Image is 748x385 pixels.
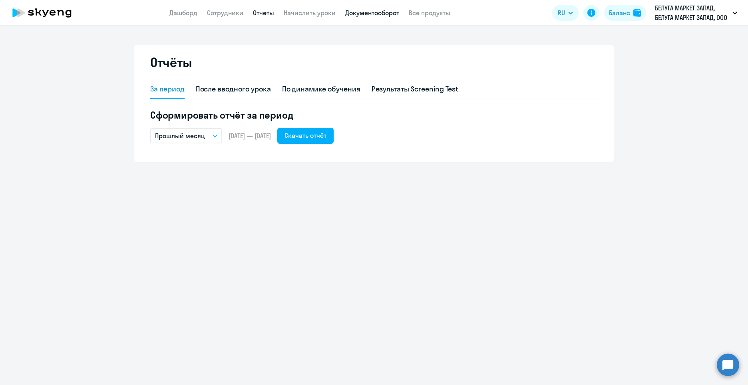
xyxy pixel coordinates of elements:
[552,5,579,21] button: RU
[150,128,222,143] button: Прошлый месяц
[284,131,326,140] div: Скачать отчёт
[651,3,741,22] button: БЕЛУГА МАРКЕТ ЗАПАД, БЕЛУГА МАРКЕТ ЗАПАД, ООО
[345,9,399,17] a: Документооборот
[609,8,630,18] div: Баланс
[277,128,334,144] button: Скачать отчёт
[155,131,205,141] p: Прошлый месяц
[282,84,360,94] div: По динамике обучения
[150,84,185,94] div: За период
[169,9,197,17] a: Дашборд
[655,3,729,22] p: БЕЛУГА МАРКЕТ ЗАПАД, БЕЛУГА МАРКЕТ ЗАПАД, ООО
[150,54,192,70] h2: Отчёты
[372,84,459,94] div: Результаты Screening Test
[229,131,271,140] span: [DATE] — [DATE]
[284,9,336,17] a: Начислить уроки
[253,9,274,17] a: Отчеты
[150,109,598,121] h5: Сформировать отчёт за период
[633,9,641,17] img: balance
[409,9,450,17] a: Все продукты
[604,5,646,21] button: Балансbalance
[196,84,271,94] div: После вводного урока
[558,8,565,18] span: RU
[207,9,243,17] a: Сотрудники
